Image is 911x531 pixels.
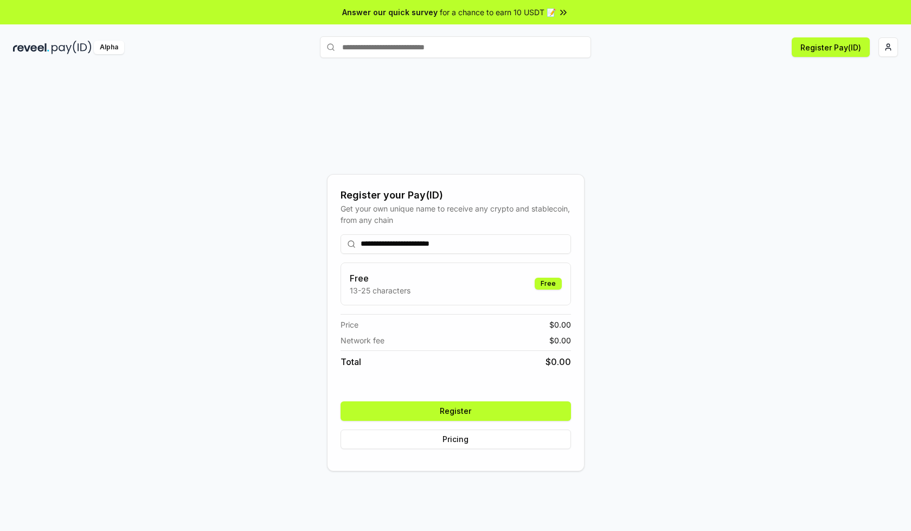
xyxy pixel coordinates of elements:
span: $ 0.00 [549,335,571,346]
h3: Free [350,272,410,285]
div: Alpha [94,41,124,54]
span: Price [341,319,358,330]
span: Answer our quick survey [342,7,438,18]
span: for a chance to earn 10 USDT 📝 [440,7,556,18]
span: $ 0.00 [546,355,571,368]
span: Total [341,355,361,368]
button: Register [341,401,571,421]
button: Register Pay(ID) [792,37,870,57]
img: reveel_dark [13,41,49,54]
p: 13-25 characters [350,285,410,296]
img: pay_id [52,41,92,54]
span: Network fee [341,335,384,346]
div: Register your Pay(ID) [341,188,571,203]
button: Pricing [341,430,571,449]
div: Get your own unique name to receive any crypto and stablecoin, from any chain [341,203,571,226]
div: Free [535,278,562,290]
span: $ 0.00 [549,319,571,330]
